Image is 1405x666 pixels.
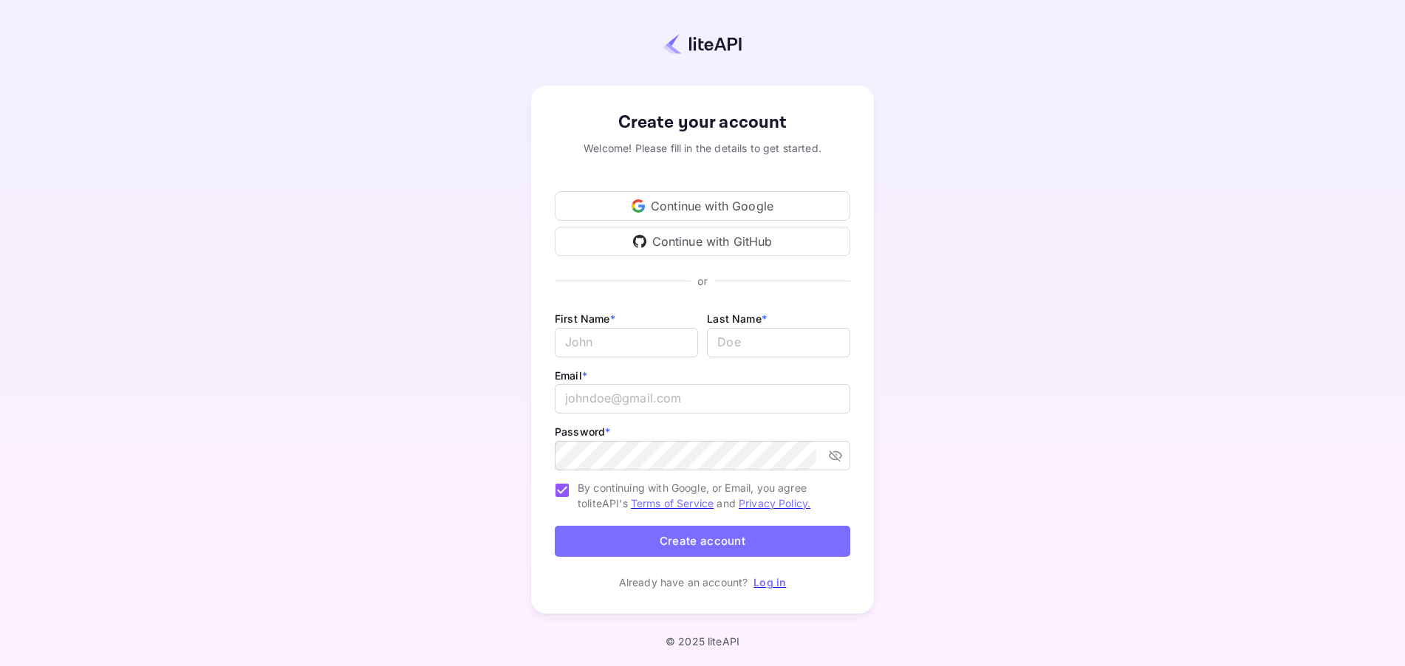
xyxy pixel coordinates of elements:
[555,227,850,256] div: Continue with GitHub
[555,328,698,357] input: John
[631,497,714,509] a: Terms of Service
[555,526,850,557] button: Create account
[666,635,739,648] p: © 2025 liteAPI
[555,425,610,438] label: Password
[555,140,850,156] div: Welcome! Please fill in the details to get started.
[707,312,767,325] label: Last Name
[555,109,850,136] div: Create your account
[555,369,587,382] label: Email
[555,312,615,325] label: First Name
[578,480,838,511] span: By continuing with Google, or Email, you agree to liteAPI's and
[663,33,742,55] img: liteapi
[753,576,786,588] a: Log in
[822,442,849,469] button: toggle password visibility
[555,191,850,221] div: Continue with Google
[619,574,748,590] p: Already have an account?
[555,384,850,413] input: johndoe@gmail.com
[707,328,850,357] input: Doe
[739,497,810,509] a: Privacy Policy.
